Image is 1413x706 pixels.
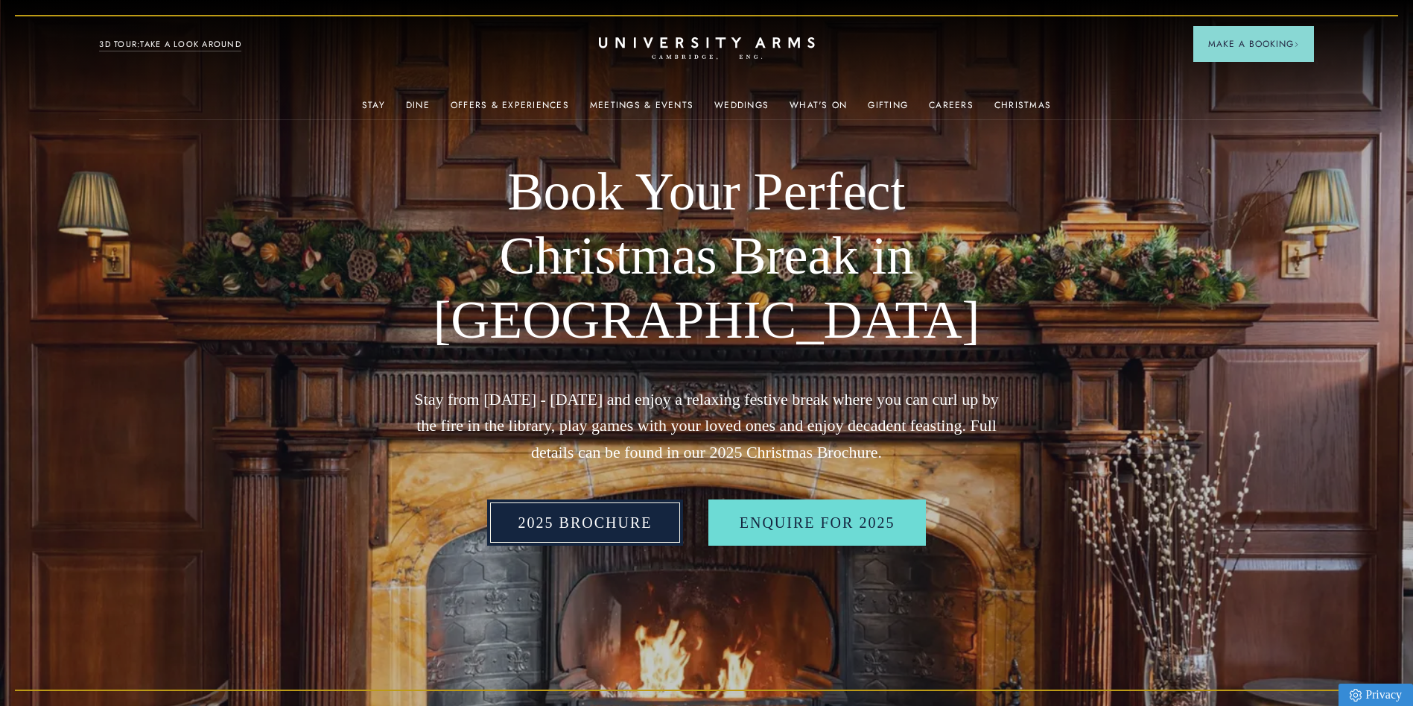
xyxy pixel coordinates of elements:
[487,499,684,546] a: 2025 BROCHURE
[409,386,1005,465] p: Stay from [DATE] - [DATE] and enjoy a relaxing festive break where you can curl up by the fire in...
[714,100,769,119] a: Weddings
[994,100,1051,119] a: Christmas
[1208,37,1299,51] span: Make a Booking
[99,38,241,51] a: 3D TOUR:TAKE A LOOK AROUND
[708,499,927,546] a: Enquire for 2025
[790,100,847,119] a: What's On
[929,100,974,119] a: Careers
[868,100,908,119] a: Gifting
[1294,42,1299,47] img: Arrow icon
[599,37,815,60] a: Home
[1350,689,1362,702] img: Privacy
[1193,26,1314,62] button: Make a BookingArrow icon
[590,100,693,119] a: Meetings & Events
[1339,684,1413,706] a: Privacy
[409,160,1005,352] h1: Book Your Perfect Christmas Break in [GEOGRAPHIC_DATA]
[362,100,385,119] a: Stay
[451,100,569,119] a: Offers & Experiences
[406,100,430,119] a: Dine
